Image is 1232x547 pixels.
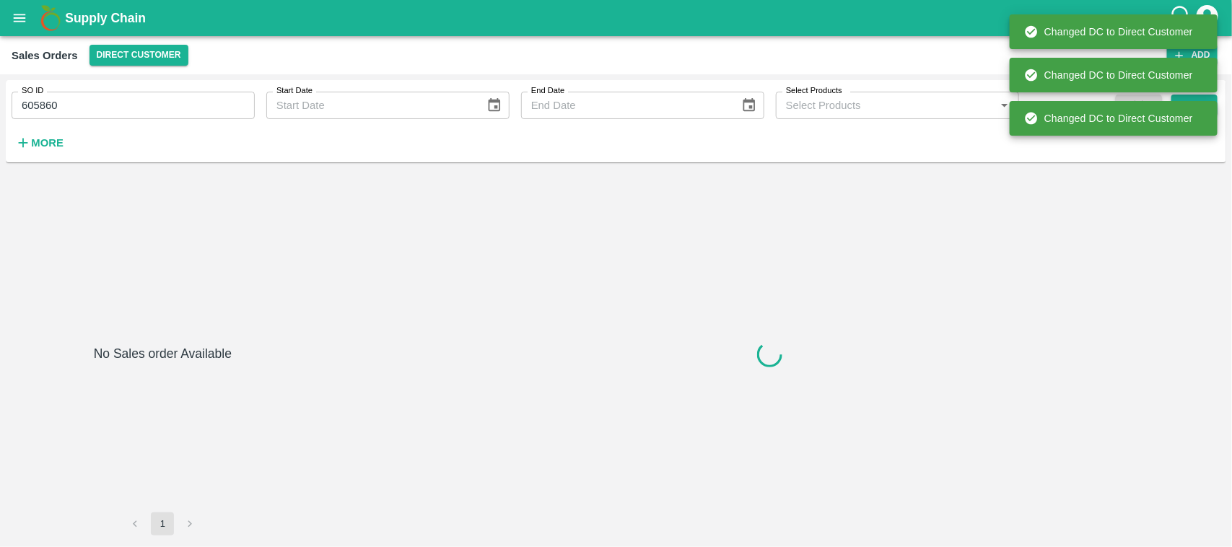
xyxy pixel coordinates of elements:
[121,512,204,535] nav: pagination navigation
[481,92,508,119] button: Choose date
[31,137,64,149] strong: More
[531,85,564,97] label: End Date
[780,96,991,115] input: Select Products
[735,92,763,119] button: Choose date
[1194,3,1220,33] div: account of current user
[1024,105,1193,131] div: Changed DC to Direct Customer
[1024,62,1193,88] div: Changed DC to Direct Customer
[12,46,78,65] div: Sales Orders
[521,92,730,119] input: End Date
[3,1,36,35] button: open drawer
[94,343,232,512] h6: No Sales order Available
[65,8,1169,28] a: Supply Chain
[65,11,146,25] b: Supply Chain
[89,45,188,66] button: Select DC
[36,4,65,32] img: logo
[12,92,255,119] input: Enter SO ID
[276,85,313,97] label: Start Date
[995,96,1014,115] button: Open
[12,131,67,155] button: More
[151,512,174,535] button: page 1
[266,92,475,119] input: Start Date
[1024,19,1193,45] div: Changed DC to Direct Customer
[786,85,842,97] label: Select Products
[1169,5,1194,31] div: customer-support
[22,85,43,97] label: SO ID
